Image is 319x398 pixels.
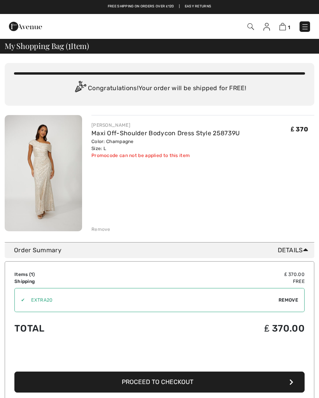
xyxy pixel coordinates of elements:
[91,129,240,137] a: Maxi Off-Shoulder Bodycon Dress Style 258739U
[108,4,174,9] a: Free shipping on orders over ₤120
[14,81,305,96] div: Congratulations! Your order will be shipped for FREE!
[247,23,254,30] img: Search
[179,4,180,9] span: |
[138,278,305,285] td: Free
[25,288,279,312] input: Promo code
[9,19,42,34] img: 1ère Avenue
[5,42,89,50] span: My Shopping Bag ( Item)
[185,4,212,9] a: Easy Returns
[122,378,193,386] span: Proceed to Checkout
[14,347,305,369] iframe: PayPal
[91,138,240,152] div: Color: Champagne Size: L
[279,23,286,30] img: Shopping Bag
[91,152,240,159] div: Promocode can not be applied to this item
[15,297,25,304] div: ✔
[278,246,311,255] span: Details
[138,315,305,342] td: ₤ 370.00
[5,115,82,231] img: Maxi Off-Shoulder Bodycon Dress Style 258739U
[288,24,290,30] span: 1
[91,226,110,233] div: Remove
[14,278,138,285] td: Shipping
[14,246,311,255] div: Order Summary
[14,315,138,342] td: Total
[279,297,298,304] span: Remove
[14,271,138,278] td: Items ( )
[31,272,33,277] span: 1
[68,40,71,50] span: 1
[263,23,270,31] img: My Info
[138,271,305,278] td: ₤ 370.00
[291,126,308,133] span: ₤ 370
[279,22,290,31] a: 1
[301,23,309,31] img: Menu
[91,122,240,129] div: [PERSON_NAME]
[72,81,88,96] img: Congratulation2.svg
[9,22,42,30] a: 1ère Avenue
[14,372,305,393] button: Proceed to Checkout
